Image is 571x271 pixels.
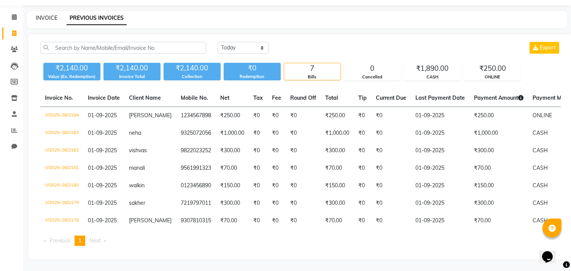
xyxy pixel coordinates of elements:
td: 01-09-2025 [411,107,469,125]
a: INVOICE [36,14,57,21]
span: Tax [253,94,263,101]
td: ₹0 [354,177,371,194]
span: Mobile No. [181,94,208,101]
td: ₹0 [286,107,321,125]
div: 7 [284,63,340,74]
span: Net [220,94,229,101]
span: Invoice Date [88,94,120,101]
td: 7219797011 [176,194,216,212]
span: Total [325,94,338,101]
td: ₹0 [249,142,267,159]
td: 1234567898 [176,107,216,125]
span: Export [540,44,556,51]
div: ₹0 [224,63,281,73]
td: ₹0 [354,142,371,159]
div: 0 [344,63,401,74]
span: [PERSON_NAME] [129,112,172,119]
span: vishvas [129,147,147,154]
span: Next [89,237,101,244]
td: ₹300.00 [321,142,354,159]
td: ₹0 [267,142,286,159]
td: V/2025-26/2178 [40,212,83,230]
td: ₹250.00 [469,107,528,125]
span: 1 [78,237,81,244]
td: V/2025-26/2179 [40,194,83,212]
span: CASH [533,182,548,189]
td: ₹0 [249,212,267,230]
td: ₹0 [286,142,321,159]
td: ₹0 [286,177,321,194]
iframe: chat widget [539,241,563,263]
td: ₹0 [249,124,267,142]
td: ₹300.00 [216,142,249,159]
td: ₹0 [371,194,411,212]
div: ₹1,890.00 [404,63,461,74]
td: 01-09-2025 [411,124,469,142]
div: ONLINE [464,74,521,80]
td: ₹0 [286,194,321,212]
div: Invoice Total [103,73,161,80]
span: CASH [533,129,548,136]
td: ₹1,000.00 [216,124,249,142]
div: Bills [284,74,340,80]
td: ₹150.00 [216,177,249,194]
span: 01-09-2025 [88,112,117,119]
td: ₹0 [249,194,267,212]
span: Current Due [376,94,406,101]
td: ₹0 [267,194,286,212]
td: ₹0 [249,107,267,125]
div: Cancelled [344,74,401,80]
td: ₹0 [267,212,286,230]
span: [PERSON_NAME] [129,217,172,224]
td: 9822023252 [176,142,216,159]
td: 9307810315 [176,212,216,230]
td: ₹0 [286,124,321,142]
td: ₹70.00 [469,159,528,177]
span: 01-09-2025 [88,164,117,171]
div: Value (Ex. Redemption) [43,73,100,80]
span: ONLINE [533,112,552,119]
td: ₹0 [371,124,411,142]
td: ₹0 [371,212,411,230]
td: 01-09-2025 [411,159,469,177]
td: 9325072056 [176,124,216,142]
nav: Pagination [40,236,561,246]
td: ₹150.00 [321,177,354,194]
td: 9561991323 [176,159,216,177]
td: 01-09-2025 [411,194,469,212]
span: Client Name [129,94,161,101]
td: ₹1,000.00 [321,124,354,142]
td: ₹300.00 [469,142,528,159]
button: Export [530,42,559,54]
span: Round Off [290,94,316,101]
span: CASH [533,217,548,224]
td: V/2025-26/2181 [40,159,83,177]
td: ₹0 [267,177,286,194]
td: ₹0 [267,107,286,125]
td: ₹250.00 [321,107,354,125]
td: ₹0 [354,212,371,230]
div: ₹2,140.00 [103,63,161,73]
span: 01-09-2025 [88,129,117,136]
span: sakher [129,199,145,206]
td: ₹0 [354,194,371,212]
td: ₹70.00 [216,212,249,230]
div: Collection [164,73,221,80]
input: Search by Name/Mobile/Email/Invoice No [40,42,206,54]
td: ₹0 [354,124,371,142]
td: ₹300.00 [469,194,528,212]
td: ₹70.00 [321,212,354,230]
td: V/2025-26/2183 [40,124,83,142]
span: walkin [129,182,145,189]
span: 01-09-2025 [88,199,117,206]
a: PREVIOUS INVOICES [67,11,127,25]
td: ₹0 [286,212,321,230]
td: 01-09-2025 [411,212,469,230]
td: ₹0 [371,107,411,125]
span: 01-09-2025 [88,147,117,154]
span: 01-09-2025 [88,217,117,224]
span: Payment Amount [474,94,523,101]
span: Tip [358,94,367,101]
td: ₹0 [286,159,321,177]
td: V/2025-26/2184 [40,107,83,125]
